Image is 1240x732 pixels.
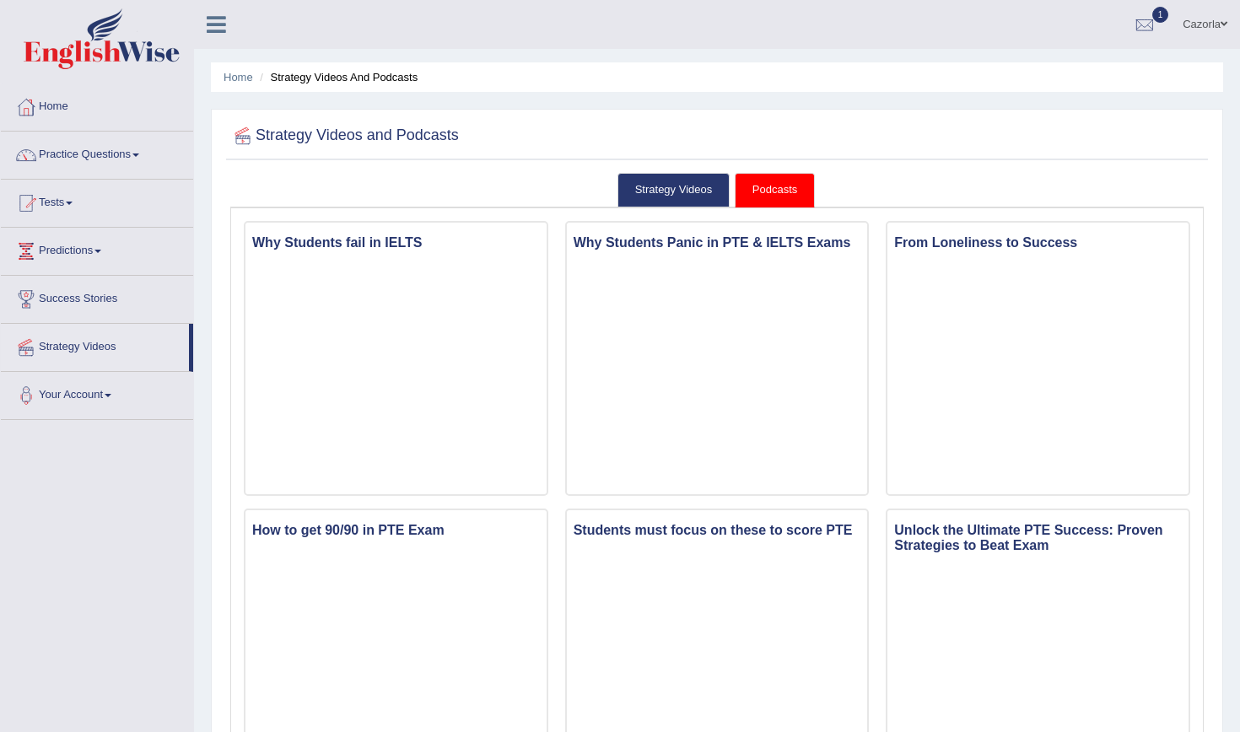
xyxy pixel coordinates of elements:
a: Your Account [1,372,193,414]
h3: Why Students fail in IELTS [245,231,547,255]
a: Predictions [1,228,193,270]
h3: How to get 90/90 in PTE Exam [245,519,547,542]
a: Home [1,83,193,126]
a: Strategy Videos [1,324,189,366]
a: Practice Questions [1,132,193,174]
a: Tests [1,180,193,222]
h3: Why Students Panic in PTE & IELTS Exams [567,231,868,255]
span: 1 [1152,7,1169,23]
a: Strategy Videos [617,173,731,207]
h2: Strategy Videos and Podcasts [230,123,459,148]
a: Success Stories [1,276,193,318]
h3: From Loneliness to Success [887,231,1189,255]
h3: Students must focus on these to score PTE [567,519,868,542]
h3: Unlock the Ultimate PTE Success: Proven Strategies to Beat Exam [887,519,1189,557]
a: Podcasts [735,173,815,207]
li: Strategy Videos and Podcasts [256,69,418,85]
a: Home [224,71,253,83]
